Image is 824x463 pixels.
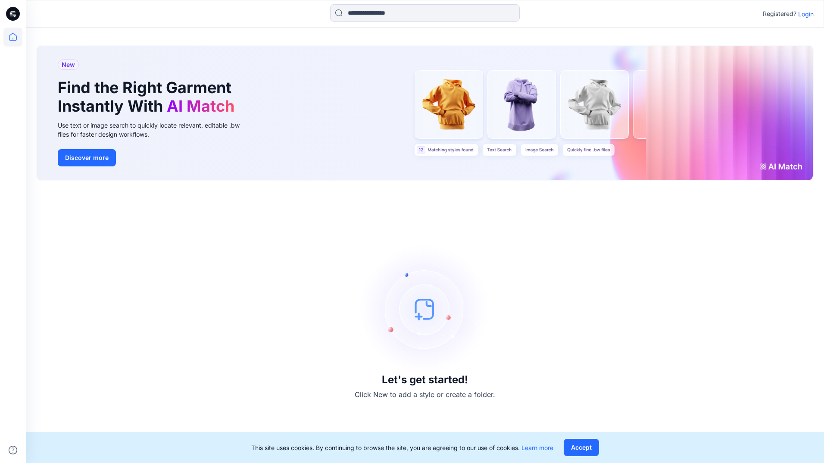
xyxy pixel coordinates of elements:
a: Learn more [521,444,553,451]
img: empty-state-image.svg [360,244,490,374]
span: New [62,59,75,70]
p: Registered? [763,9,796,19]
span: AI Match [167,97,234,116]
p: This site uses cookies. By continuing to browse the site, you are agreeing to our use of cookies. [251,443,553,452]
p: Login [798,9,814,19]
h3: Let's get started! [382,374,468,386]
p: Click New to add a style or create a folder. [355,389,495,400]
button: Discover more [58,149,116,166]
div: Use text or image search to quickly locate relevant, editable .bw files for faster design workflows. [58,121,252,139]
button: Accept [564,439,599,456]
h1: Find the Right Garment Instantly With [58,78,239,116]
